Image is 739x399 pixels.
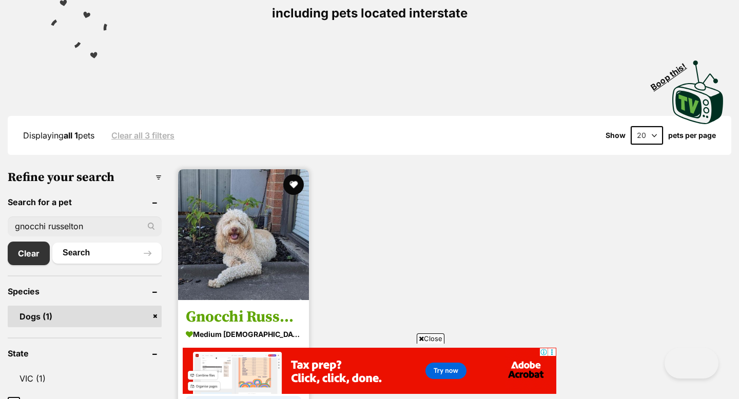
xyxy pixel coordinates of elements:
[64,130,78,141] strong: all 1
[417,333,444,344] span: Close
[178,169,309,300] img: Gnocchi Russelton - Poodle x Golden Retriever Dog
[649,55,696,92] span: Boop this!
[8,242,50,265] a: Clear
[111,131,174,140] a: Clear all 3 filters
[8,287,162,296] header: Species
[672,61,724,124] img: PetRescue TV logo
[52,243,162,263] button: Search
[8,349,162,358] header: State
[283,174,304,195] button: favourite
[668,131,716,139] label: pets per page
[8,368,162,389] a: VIC (1)
[23,130,94,141] span: Displaying pets
[183,348,556,394] iframe: Advertisement
[8,197,162,207] header: Search for a pet
[272,6,468,21] span: including pets located interstate
[186,327,301,342] strong: medium [DEMOGRAPHIC_DATA] Dog
[665,348,718,378] iframe: Help Scout Beacon - Open
[672,51,724,126] a: Boop this!
[8,306,162,327] a: Dogs (1)
[606,131,626,139] span: Show
[8,170,162,185] h3: Refine your search
[8,216,162,236] input: Toby
[186,307,301,327] h3: Gnocchi Russelton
